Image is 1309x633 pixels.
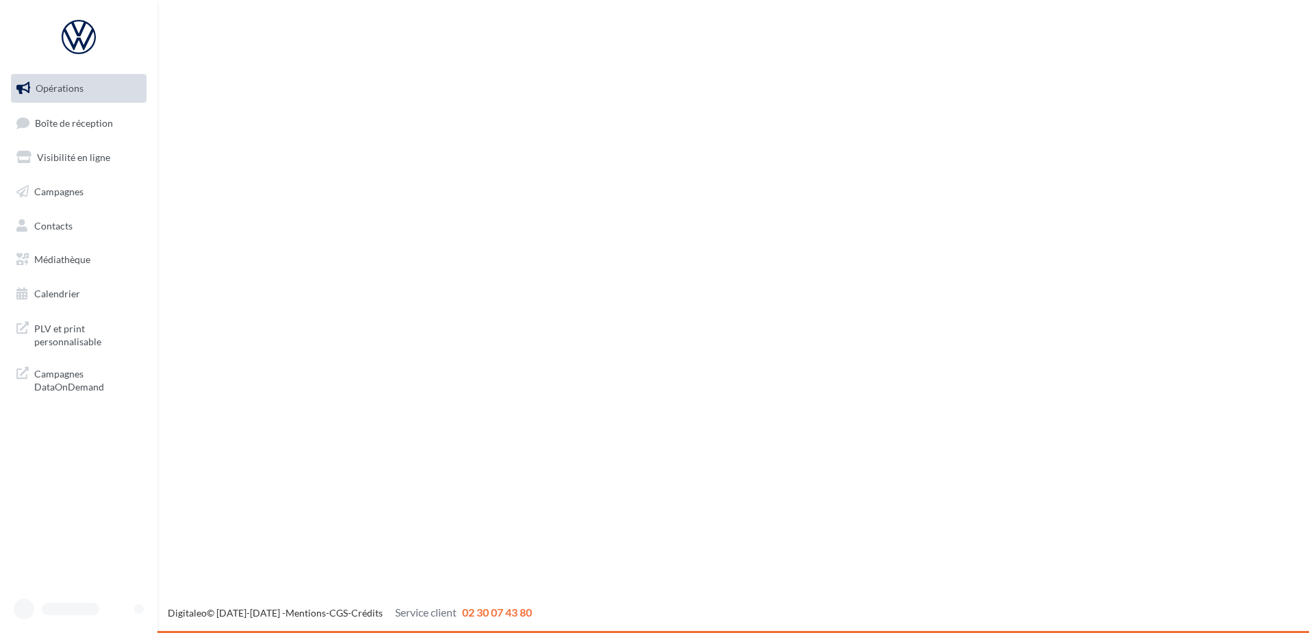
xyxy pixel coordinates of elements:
a: Boîte de réception [8,108,149,138]
a: PLV et print personnalisable [8,314,149,354]
span: © [DATE]-[DATE] - - - [168,607,532,619]
a: Contacts [8,212,149,240]
a: Opérations [8,74,149,103]
span: Visibilité en ligne [37,151,110,163]
a: Visibilité en ligne [8,143,149,172]
a: Campagnes DataOnDemand [8,359,149,399]
span: Médiathèque [34,253,90,265]
span: 02 30 07 43 80 [462,606,532,619]
span: Boîte de réception [35,116,113,128]
a: CGS [329,607,348,619]
a: Mentions [285,607,326,619]
a: Campagnes [8,177,149,206]
span: Campagnes [34,186,84,197]
span: Calendrier [34,288,80,299]
a: Digitaleo [168,607,207,619]
span: Contacts [34,219,73,231]
span: Opérations [36,82,84,94]
span: Service client [395,606,457,619]
span: PLV et print personnalisable [34,319,141,349]
a: Médiathèque [8,245,149,274]
a: Calendrier [8,280,149,308]
a: Crédits [351,607,383,619]
span: Campagnes DataOnDemand [34,364,141,394]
